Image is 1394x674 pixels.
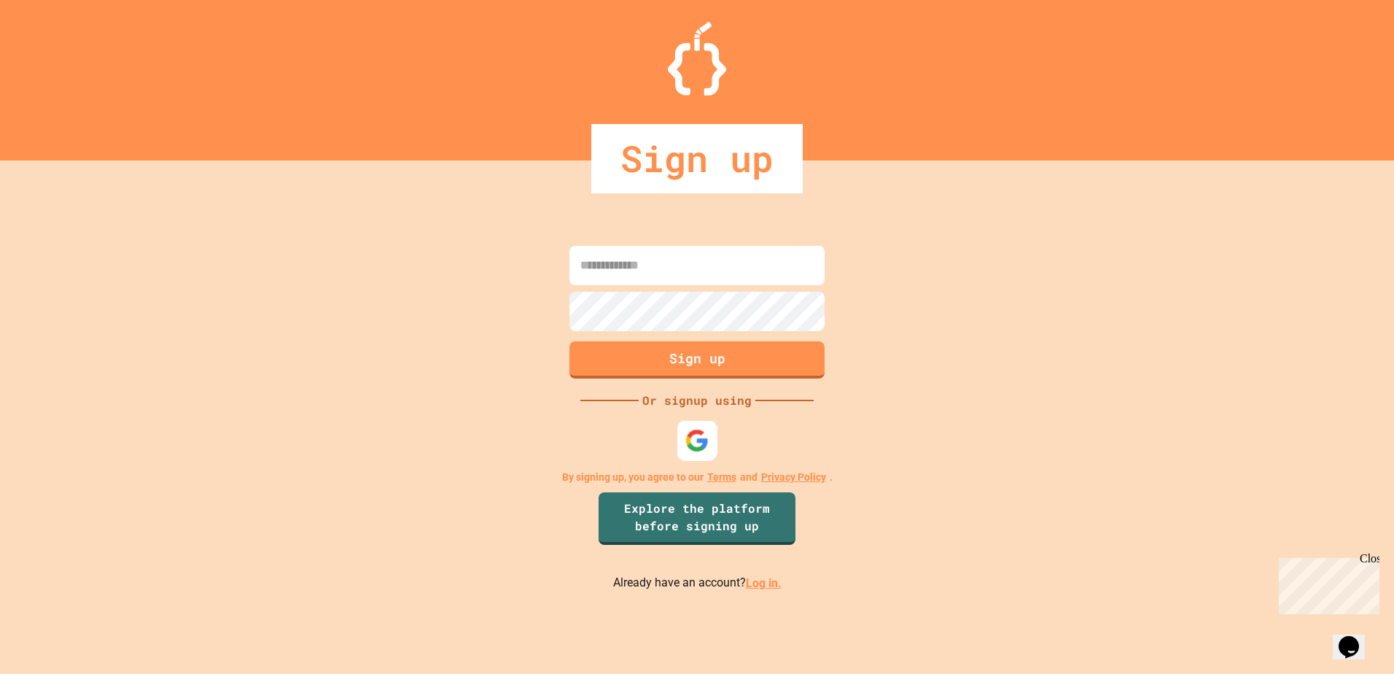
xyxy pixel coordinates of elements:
a: Privacy Policy [761,470,826,485]
iframe: chat widget [1273,552,1379,614]
a: Log in. [746,576,782,590]
p: Already have an account? [613,574,782,592]
p: By signing up, you agree to our and . [562,470,833,485]
img: google-icon.svg [685,429,709,453]
button: Sign up [569,341,825,379]
a: Explore the platform before signing up [599,492,795,545]
img: Logo.svg [668,22,726,96]
a: Terms [707,470,736,485]
div: Or signup using [639,392,755,409]
div: Chat with us now!Close [6,6,101,93]
iframe: chat widget [1333,616,1379,659]
div: Sign up [591,124,803,193]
